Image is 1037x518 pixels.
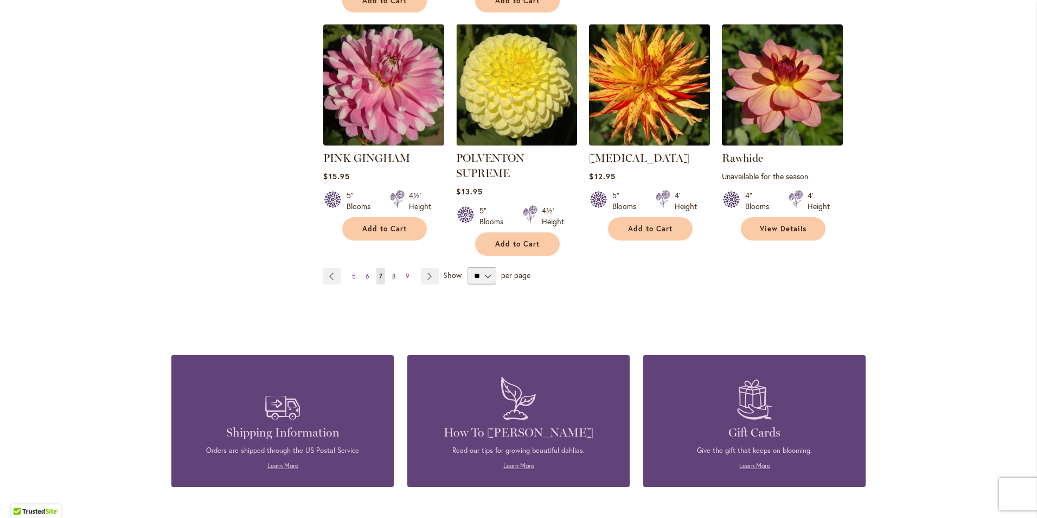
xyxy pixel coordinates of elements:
[760,224,806,233] span: View Details
[589,24,710,146] img: POPPERS
[628,224,673,233] span: Add to Cart
[479,205,510,227] div: 5" Blooms
[612,190,643,212] div: 5" Blooms
[808,190,830,212] div: 4' Height
[722,137,843,148] a: Rawhide
[589,151,689,165] a: [MEDICAL_DATA]
[379,272,382,280] span: 7
[389,268,399,285] a: 8
[475,232,560,256] button: Add to Cart
[741,217,825,241] a: View Details
[8,479,39,510] iframe: Launch Accessibility Center
[323,151,410,165] a: PINK GINGHAM
[503,462,534,470] a: Learn More
[443,270,462,280] span: Show
[456,24,577,146] img: POLVENTON SUPREME
[409,190,431,212] div: 4½' Height
[352,272,356,280] span: 5
[267,462,298,470] a: Learn More
[424,446,613,456] p: Read our tips for growing beautiful dahlias.
[589,137,710,148] a: POPPERS
[745,190,776,212] div: 4" Blooms
[347,190,377,212] div: 5" Blooms
[456,151,524,180] a: POLVENTON SUPREME
[589,171,615,181] span: $12.95
[722,151,763,165] a: Rawhide
[501,270,530,280] span: per page
[349,268,359,285] a: 5
[495,239,540,249] span: Add to Cart
[366,272,369,280] span: 6
[188,446,377,456] p: Orders are shipped through the US Postal Service
[323,171,349,181] span: $15.95
[542,205,564,227] div: 4½' Height
[722,171,843,181] p: Unavailable for the season
[323,137,444,148] a: PINK GINGHAM
[406,272,409,280] span: 9
[722,24,843,146] img: Rawhide
[362,224,407,233] span: Add to Cart
[660,425,849,440] h4: Gift Cards
[392,272,396,280] span: 8
[342,217,427,241] button: Add to Cart
[608,217,693,241] button: Add to Cart
[660,446,849,456] p: Give the gift that keeps on blooming.
[456,137,577,148] a: POLVENTON SUPREME
[403,268,412,285] a: 9
[188,425,377,440] h4: Shipping Information
[323,24,444,146] img: PINK GINGHAM
[675,190,697,212] div: 4' Height
[739,462,770,470] a: Learn More
[456,186,482,197] span: $13.95
[363,268,372,285] a: 6
[424,425,613,440] h4: How To [PERSON_NAME]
